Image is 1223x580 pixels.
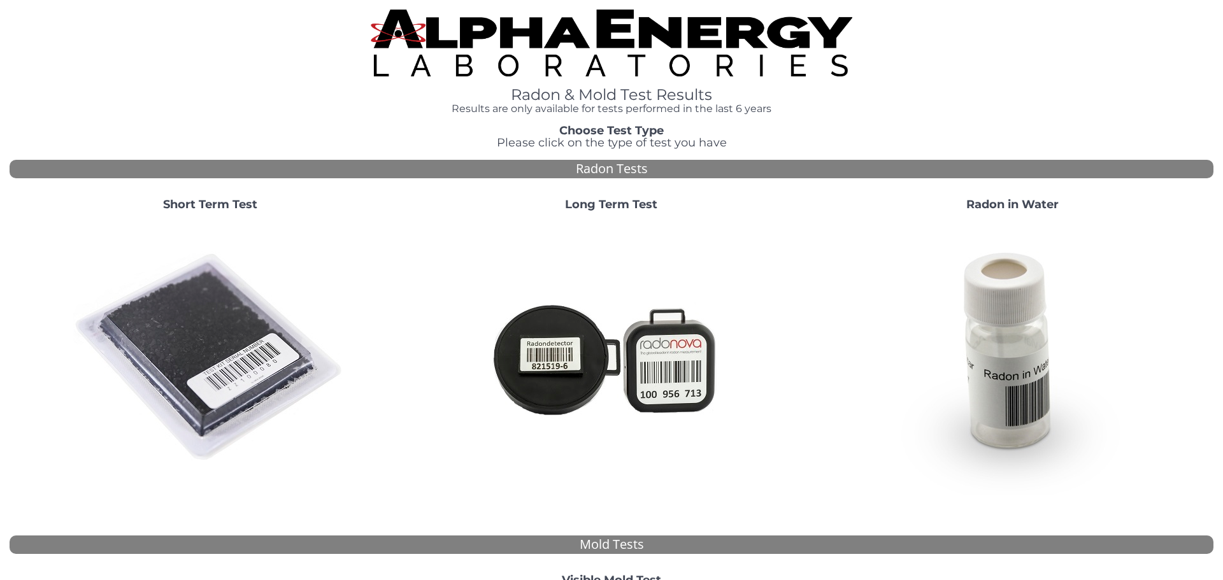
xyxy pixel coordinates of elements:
img: Radtrak2vsRadtrak3.jpg [475,221,748,495]
img: ShortTerm.jpg [73,221,347,495]
img: RadoninWater.jpg [876,221,1150,495]
img: TightCrop.jpg [371,10,852,76]
span: Please click on the type of test you have [497,136,727,150]
strong: Short Term Test [163,197,257,211]
h4: Results are only available for tests performed in the last 6 years [371,103,852,115]
div: Mold Tests [10,535,1213,554]
div: Radon Tests [10,160,1213,178]
h1: Radon & Mold Test Results [371,87,852,103]
strong: Radon in Water [966,197,1059,211]
strong: Choose Test Type [559,124,664,138]
strong: Long Term Test [565,197,657,211]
